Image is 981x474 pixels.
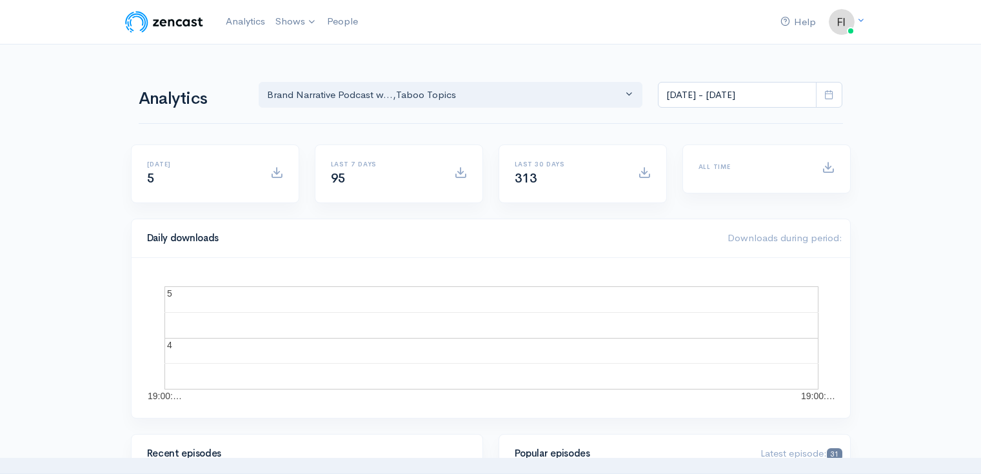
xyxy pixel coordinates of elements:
[801,391,835,401] text: 19:00:…
[148,391,182,401] text: 19:00:…
[515,170,537,186] span: 313
[331,170,346,186] span: 95
[760,447,842,459] span: Latest episode:
[147,448,459,459] h4: Recent episodes
[147,170,155,186] span: 5
[658,82,817,108] input: analytics date range selector
[167,340,172,350] text: 4
[259,82,643,108] button: Brand Narrative Podcast w..., Taboo Topics
[221,8,270,35] a: Analytics
[728,232,842,244] span: Downloads during period:
[147,273,835,402] svg: A chart.
[167,288,172,299] text: 5
[123,9,205,35] img: ZenCast Logo
[515,161,622,168] h6: Last 30 days
[829,9,855,35] img: ...
[147,161,255,168] h6: [DATE]
[775,8,821,36] a: Help
[270,8,322,36] a: Shows
[322,8,363,35] a: People
[267,88,623,103] div: Brand Narrative Podcast w... , Taboo Topics
[515,448,746,459] h4: Popular episodes
[331,161,439,168] h6: Last 7 days
[827,448,842,460] span: 31
[139,90,243,108] h1: Analytics
[699,163,806,170] h6: All time
[147,233,712,244] h4: Daily downloads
